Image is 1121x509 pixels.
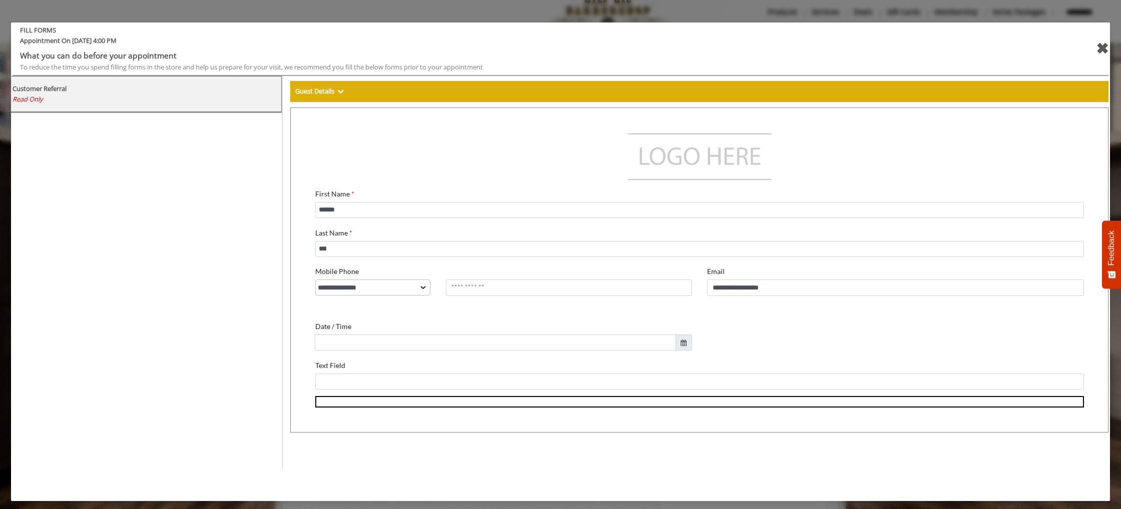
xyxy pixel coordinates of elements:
div: To reduce the time you spend filling forms in the store and help us prepare for your visit, we re... [20,62,1008,72]
b: Customer Referral [13,84,67,93]
label: Text Field [16,241,46,257]
span: Show [337,86,344,95]
span: Appointment On [DATE] 4:00 PM [13,35,1015,50]
label: Email [408,147,425,164]
div: close forms [1096,36,1108,60]
iframe: formsViewWeb [290,107,1108,432]
b: What you can do before your appointment [20,50,177,61]
span: Feedback [1107,230,1116,265]
div: Guest Details Show [290,81,1108,102]
span: Read Only [13,94,43,103]
button: Feedback - Show survey [1102,220,1121,288]
b: Guest Details [295,86,334,95]
b: FILL FORMS [13,25,1015,35]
